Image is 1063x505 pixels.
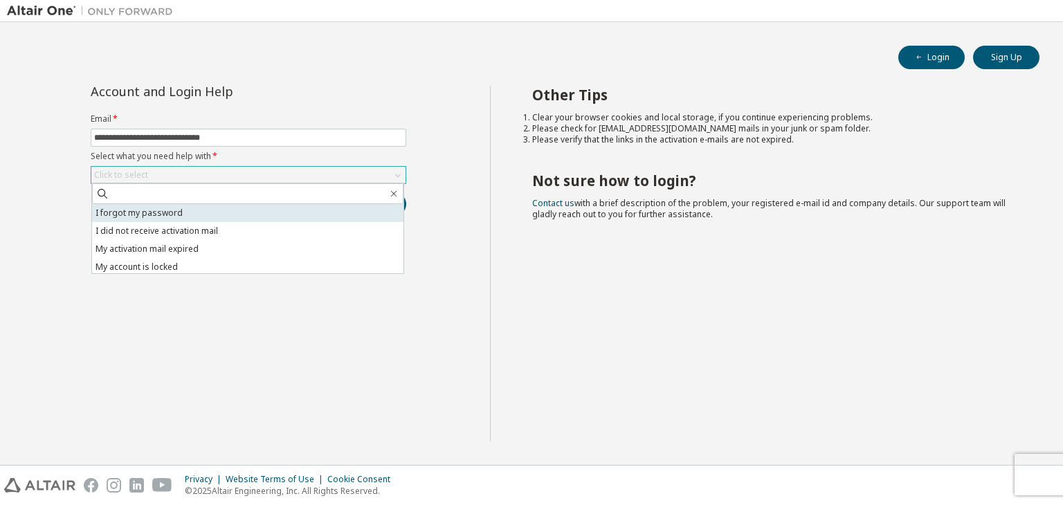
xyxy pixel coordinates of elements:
img: youtube.svg [152,478,172,493]
label: Select what you need help with [91,151,406,162]
a: Contact us [532,197,574,209]
li: Clear your browser cookies and local storage, if you continue experiencing problems. [532,112,1015,123]
div: Website Terms of Use [226,474,327,485]
label: Email [91,113,406,125]
img: altair_logo.svg [4,478,75,493]
div: Click to select [91,167,406,183]
div: Account and Login Help [91,86,343,97]
li: I forgot my password [92,204,403,222]
img: linkedin.svg [129,478,144,493]
button: Login [898,46,965,69]
li: Please verify that the links in the activation e-mails are not expired. [532,134,1015,145]
div: Cookie Consent [327,474,399,485]
h2: Not sure how to login? [532,172,1015,190]
h2: Other Tips [532,86,1015,104]
p: © 2025 Altair Engineering, Inc. All Rights Reserved. [185,485,399,497]
img: instagram.svg [107,478,121,493]
img: facebook.svg [84,478,98,493]
img: Altair One [7,4,180,18]
li: Please check for [EMAIL_ADDRESS][DOMAIN_NAME] mails in your junk or spam folder. [532,123,1015,134]
div: Click to select [94,169,148,181]
div: Privacy [185,474,226,485]
button: Sign Up [973,46,1039,69]
span: with a brief description of the problem, your registered e-mail id and company details. Our suppo... [532,197,1006,220]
